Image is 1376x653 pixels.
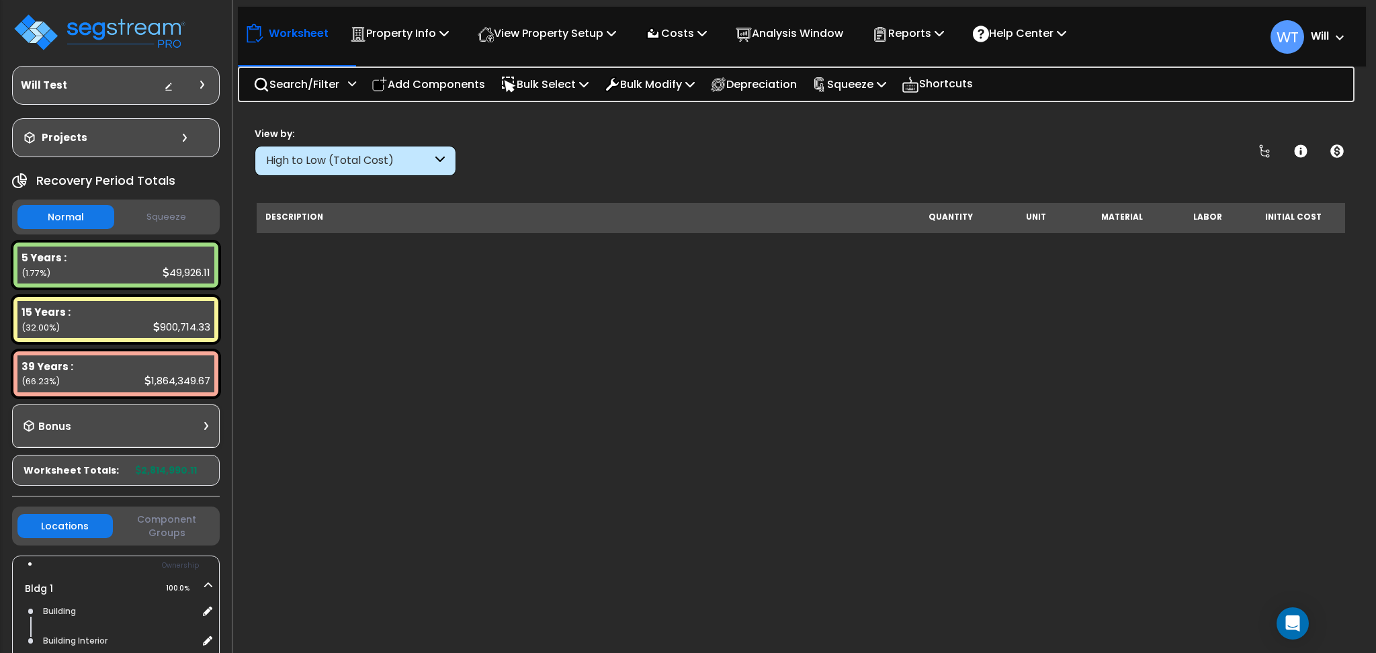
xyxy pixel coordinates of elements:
[812,75,886,93] p: Squeeze
[710,75,797,93] p: Depreciation
[40,558,219,574] div: Ownership
[266,153,432,169] div: High to Low (Total Cost)
[21,376,60,387] small: 66.26025272614154%
[253,75,339,93] p: Search/Filter
[163,265,210,279] div: 49,926.11
[478,24,616,42] p: View Property Setup
[17,514,113,538] button: Locations
[136,464,197,477] span: 2,814,990.11
[21,359,73,374] b: 39 Years :
[894,68,980,101] div: Shortcuts
[21,305,71,319] b: 15 Years :
[364,69,492,100] div: Add Components
[973,24,1066,42] p: Help Center
[1271,20,1304,54] span: WT
[501,75,589,93] p: Bulk Select
[17,205,114,229] button: Normal
[118,206,214,229] button: Squeeze
[902,75,973,94] p: Shortcuts
[25,582,53,595] a: Bldg 1 100.0%
[1265,212,1322,222] small: Initial Cost
[350,24,449,42] p: Property Info
[736,24,843,42] p: Analysis Window
[21,267,50,279] small: 1.7277486127611217%
[21,251,67,265] b: 5 Years :
[153,320,210,334] div: 900,714.33
[166,580,202,597] span: 100.0%
[1026,212,1046,222] small: Unit
[21,79,67,92] h3: Will Test
[36,174,175,187] h4: Recovery Period Totals
[269,24,329,42] p: Worksheet
[144,374,210,388] div: 1,864,349.67
[120,512,214,540] button: Component Groups
[604,75,695,93] p: Bulk Modify
[372,75,485,93] p: Add Components
[1311,29,1329,43] b: Will
[38,421,71,433] h3: Bonus
[929,212,973,222] small: Quantity
[40,633,198,649] div: Building Interior
[255,127,456,140] div: View by:
[872,24,944,42] p: Reports
[1277,607,1309,640] div: Open Intercom Messenger
[645,24,707,42] p: Costs
[703,69,804,100] div: Depreciation
[21,322,60,333] small: 32.01199866109733%
[1101,212,1143,222] small: Material
[24,464,119,477] span: Worksheet Totals:
[40,603,198,619] div: Building
[12,12,187,52] img: logo_pro_r.png
[265,212,323,222] small: Description
[42,131,87,144] h3: Projects
[1193,212,1222,222] small: Labor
